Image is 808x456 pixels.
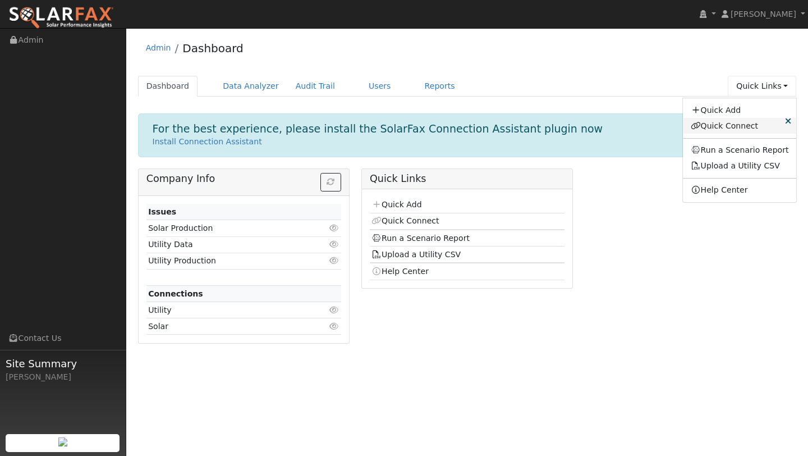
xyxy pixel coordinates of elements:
a: Reports [416,76,463,97]
strong: Connections [148,289,203,298]
a: Dashboard [138,76,198,97]
td: Solar [146,318,310,335]
h5: Company Info [146,173,341,185]
span: [PERSON_NAME] [731,10,796,19]
td: Utility Production [146,253,310,269]
a: Dashboard [182,42,244,55]
img: retrieve [58,437,67,446]
a: Run a Scenario Report [371,234,470,243]
td: Solar Production [146,220,310,236]
a: Quick Add [683,102,797,118]
div: [PERSON_NAME] [6,371,120,383]
a: Data Analyzer [214,76,287,97]
a: Upload a Utility CSV [371,250,461,259]
a: Upload a Utility CSV [691,161,780,170]
a: Users [360,76,400,97]
a: Help Center [371,267,429,276]
i: Click to view [329,306,339,314]
i: Click to view [329,224,339,232]
img: SolarFax [8,6,114,30]
td: Utility [146,302,310,318]
strong: Issues [148,207,176,216]
span: Site Summary [6,356,120,371]
h1: For the best experience, please install the SolarFax Connection Assistant plugin now [153,122,603,135]
a: Audit Trail [287,76,343,97]
a: Quick Connect [683,118,797,134]
i: Click to view [329,322,339,330]
a: Run a Scenario Report [683,143,797,158]
a: Install Connection Assistant [153,137,262,146]
td: Utility Data [146,236,310,253]
i: Click to view [329,240,339,248]
h5: Quick Links [370,173,564,185]
a: Quick Add [371,200,421,209]
a: Help Center [683,183,797,198]
a: Quick Links [728,76,796,97]
a: Quick Connect [371,216,439,225]
i: Click to view [329,257,339,265]
a: Admin [146,43,171,52]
